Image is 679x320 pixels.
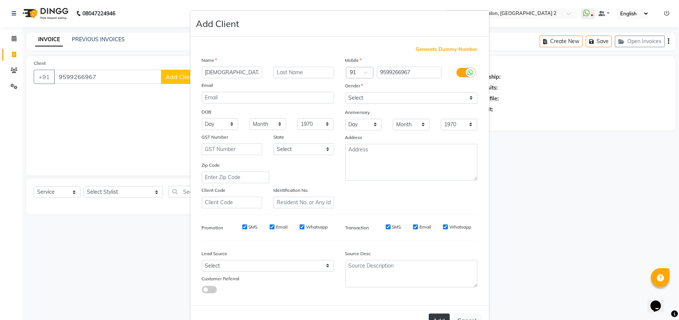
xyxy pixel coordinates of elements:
input: First Name [202,67,263,78]
iframe: chat widget [648,290,672,313]
input: Mobile [377,67,442,78]
label: Transaction [345,224,369,231]
label: Promotion [202,224,224,231]
label: Mobile [345,57,362,64]
label: GST Number [202,134,228,141]
input: GST Number [202,144,263,155]
label: Whatsapp [306,224,328,230]
label: Name [202,57,217,64]
input: Email [202,92,334,103]
input: Enter Zip Code [202,172,269,183]
label: Lead Source [202,250,228,257]
input: Resident No. or Any Id [273,197,334,208]
label: Email [202,82,213,89]
label: Client Code [202,187,226,194]
label: Anniversary [345,109,370,116]
label: State [273,134,284,141]
label: SMS [249,224,258,230]
input: Last Name [273,67,334,78]
label: Gender [345,82,363,89]
label: Customer Referral [202,275,240,282]
label: Whatsapp [449,224,471,230]
label: Zip Code [202,162,220,169]
label: Source Desc [345,250,371,257]
label: Identification No. [273,187,309,194]
label: Email [276,224,288,230]
label: SMS [392,224,401,230]
label: DOB [202,109,212,115]
input: Client Code [202,197,263,208]
span: Generate Dummy Number [416,46,478,53]
label: Address [345,134,363,141]
label: Email [419,224,431,230]
h4: Add Client [196,17,239,30]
